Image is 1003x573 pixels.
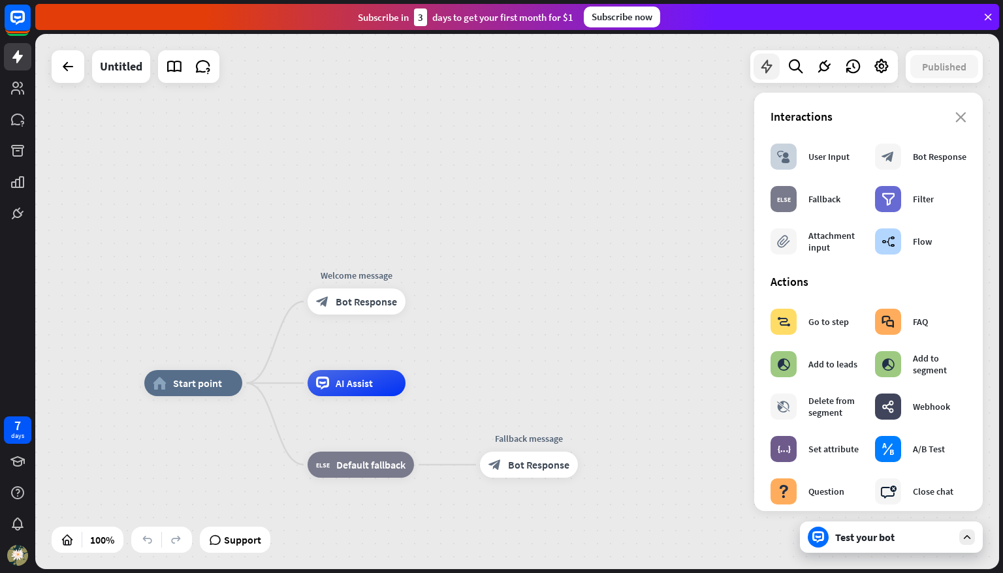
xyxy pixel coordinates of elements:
[777,442,791,456] i: block_set_attribute
[882,315,895,328] i: block_faq
[777,235,790,248] i: block_attachment
[777,193,791,206] i: block_fallback
[882,358,895,371] i: block_add_to_segment
[808,395,862,418] div: Delete from segment
[771,274,966,289] div: Actions
[771,109,966,124] div: Interactions
[100,50,142,83] div: Untitled
[153,377,167,390] i: home_2
[224,529,261,550] span: Support
[86,529,118,550] div: 100%
[470,432,588,445] div: Fallback message
[913,151,966,163] div: Bot Response
[777,358,790,371] i: block_add_to_segment
[584,7,660,27] div: Subscribe now
[358,8,573,26] div: Subscribe in days to get your first month for $1
[336,458,406,471] span: Default fallback
[882,193,895,206] i: filter
[882,400,895,413] i: webhooks
[808,358,857,370] div: Add to leads
[414,8,427,26] div: 3
[316,295,329,308] i: block_bot_response
[808,443,859,455] div: Set attribute
[955,112,966,123] i: close
[336,377,373,390] span: AI Assist
[14,420,21,431] div: 7
[508,458,569,471] span: Bot Response
[10,5,50,44] button: Open LiveChat chat widget
[11,431,24,441] div: days
[913,401,950,412] div: Webhook
[913,236,932,247] div: Flow
[316,458,330,471] i: block_fallback
[913,193,934,205] div: Filter
[488,458,501,471] i: block_bot_response
[808,230,862,253] div: Attachment input
[913,316,928,328] div: FAQ
[808,486,844,497] div: Question
[913,443,945,455] div: A/B Test
[808,193,840,205] div: Fallback
[910,55,978,78] button: Published
[882,442,895,456] i: block_ab_testing
[777,150,790,163] i: block_user_input
[835,531,953,544] div: Test your bot
[336,295,397,308] span: Bot Response
[913,352,966,376] div: Add to segment
[808,151,850,163] div: User Input
[4,416,31,444] a: 7 days
[882,150,895,163] i: block_bot_response
[777,485,790,498] i: block_question
[173,377,222,390] span: Start point
[808,316,849,328] div: Go to step
[777,315,791,328] i: block_goto
[882,235,895,248] i: builder_tree
[880,485,897,498] i: block_close_chat
[913,486,953,497] div: Close chat
[777,400,790,413] i: block_delete_from_segment
[298,269,415,282] div: Welcome message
